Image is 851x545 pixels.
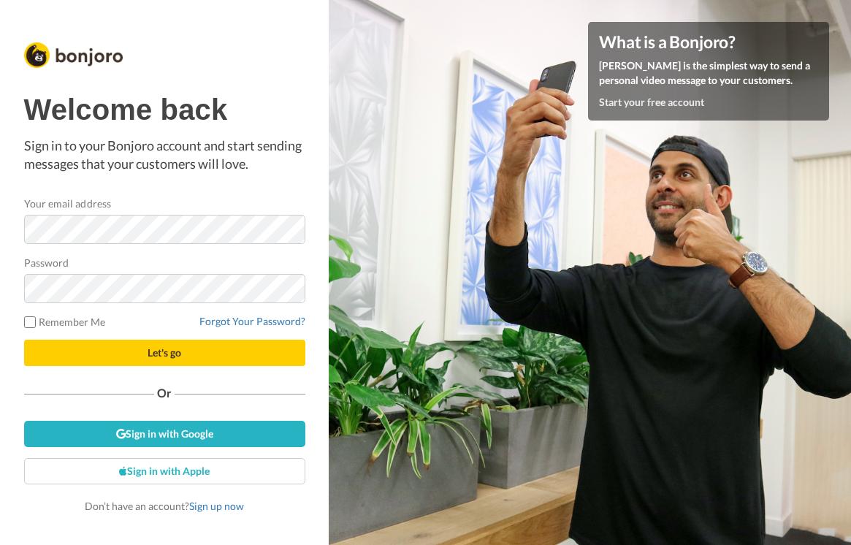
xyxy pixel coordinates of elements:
[24,314,106,329] label: Remember Me
[599,58,818,88] p: [PERSON_NAME] is the simplest way to send a personal video message to your customers.
[24,316,36,328] input: Remember Me
[24,458,305,484] a: Sign in with Apple
[85,500,244,512] span: Don’t have an account?
[24,421,305,447] a: Sign in with Google
[199,315,305,327] a: Forgot Your Password?
[599,96,704,108] a: Start your free account
[24,340,305,366] button: Let's go
[189,500,244,512] a: Sign up now
[154,388,175,398] span: Or
[599,33,818,51] h4: What is a Bonjoro?
[24,255,69,270] label: Password
[24,196,111,211] label: Your email address
[148,346,181,359] span: Let's go
[24,137,305,174] p: Sign in to your Bonjoro account and start sending messages that your customers will love.
[24,94,305,126] h1: Welcome back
